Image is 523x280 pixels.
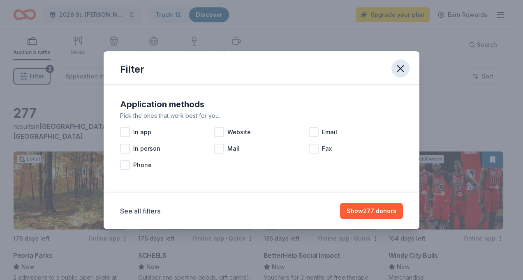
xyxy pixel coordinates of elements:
[322,144,332,154] span: Fax
[120,111,403,121] div: Pick the ones that work best for you.
[133,160,152,170] span: Phone
[322,127,337,137] span: Email
[227,144,240,154] span: Mail
[120,206,160,216] button: See all filters
[227,127,251,137] span: Website
[133,144,160,154] span: In person
[120,63,144,76] div: Filter
[120,98,403,111] div: Application methods
[133,127,151,137] span: In app
[340,203,403,219] button: Show277 donors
